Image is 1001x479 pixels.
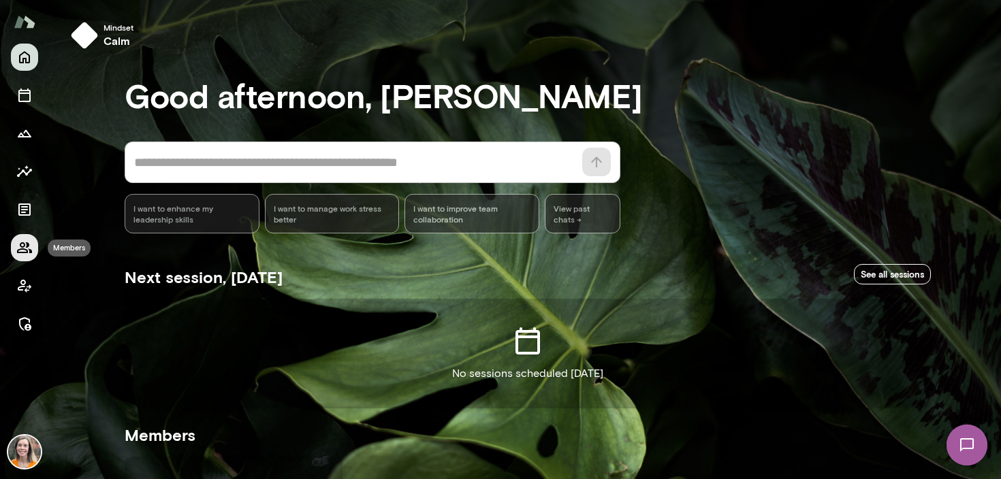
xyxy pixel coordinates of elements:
[14,9,35,35] img: Mento
[11,196,38,223] button: Documents
[452,365,603,382] p: No sessions scheduled [DATE]
[11,44,38,71] button: Home
[48,239,91,257] div: Members
[854,264,931,285] a: See all sessions
[65,16,144,54] button: Mindsetcalm
[265,194,400,233] div: I want to manage work stress better
[545,194,620,233] span: View past chats ->
[104,22,133,33] span: Mindset
[11,234,38,261] button: Members
[125,76,931,114] h3: Good afternoon, [PERSON_NAME]
[8,435,41,468] img: Carrie Kelly
[11,120,38,147] button: Growth Plan
[133,203,251,225] span: I want to enhance my leadership skills
[125,194,259,233] div: I want to enhance my leadership skills
[413,203,530,225] span: I want to improve team collaboration
[104,33,133,49] h6: calm
[11,310,38,337] button: Manage
[125,266,283,288] h5: Next session, [DATE]
[71,22,98,49] img: mindset
[404,194,539,233] div: I want to improve team collaboration
[11,158,38,185] button: Insights
[11,272,38,299] button: Client app
[274,203,391,225] span: I want to manage work stress better
[125,424,931,446] h5: Members
[11,82,38,109] button: Sessions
